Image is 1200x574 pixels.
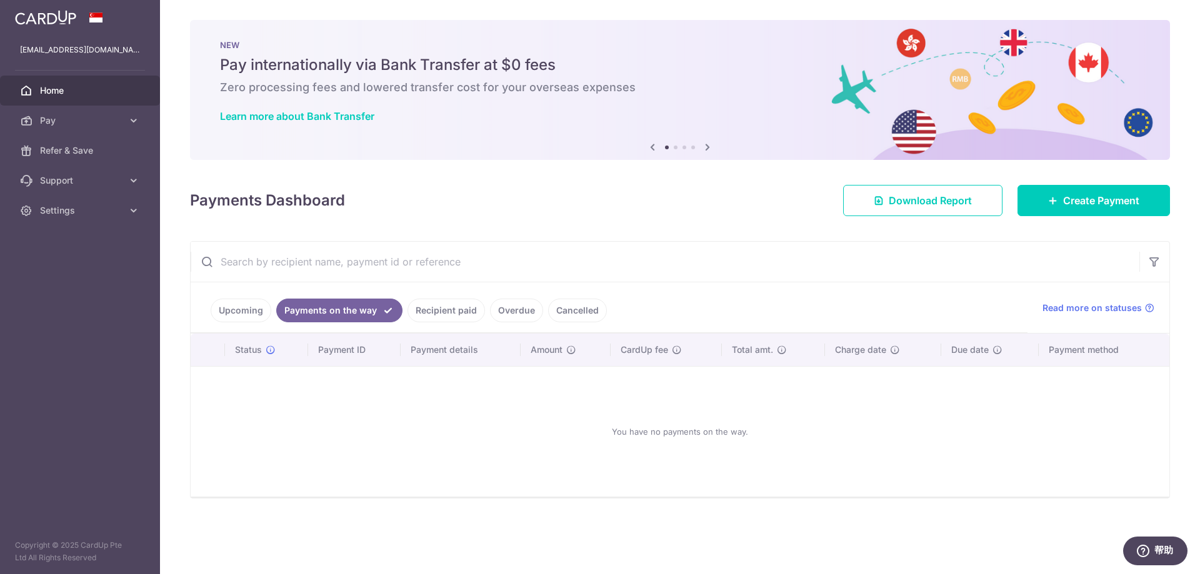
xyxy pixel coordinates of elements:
[1122,537,1187,568] iframe: 打开一个小组件，您可以在其中找到更多信息
[235,344,262,356] span: Status
[951,344,989,356] span: Due date
[889,193,972,208] span: Download Report
[1063,193,1139,208] span: Create Payment
[220,110,374,122] a: Learn more about Bank Transfer
[1017,185,1170,216] a: Create Payment
[407,299,485,322] a: Recipient paid
[1039,334,1169,366] th: Payment method
[490,299,543,322] a: Overdue
[276,299,402,322] a: Payments on the way
[220,55,1140,75] h5: Pay internationally via Bank Transfer at $0 fees
[1042,302,1154,314] a: Read more on statuses
[548,299,607,322] a: Cancelled
[40,174,122,187] span: Support
[40,204,122,217] span: Settings
[20,44,140,56] p: [EMAIL_ADDRESS][DOMAIN_NAME]
[843,185,1002,216] a: Download Report
[191,242,1139,282] input: Search by recipient name, payment id or reference
[40,144,122,157] span: Refer & Save
[190,20,1170,160] img: Bank transfer banner
[308,334,401,366] th: Payment ID
[206,377,1154,487] div: You have no payments on the way.
[190,189,345,212] h4: Payments Dashboard
[220,80,1140,95] h6: Zero processing fees and lowered transfer cost for your overseas expenses
[15,10,76,25] img: CardUp
[531,344,562,356] span: Amount
[835,344,886,356] span: Charge date
[621,344,668,356] span: CardUp fee
[732,344,773,356] span: Total amt.
[40,84,122,97] span: Home
[1042,302,1142,314] span: Read more on statuses
[211,299,271,322] a: Upcoming
[220,40,1140,50] p: NEW
[401,334,521,366] th: Payment details
[40,114,122,127] span: Pay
